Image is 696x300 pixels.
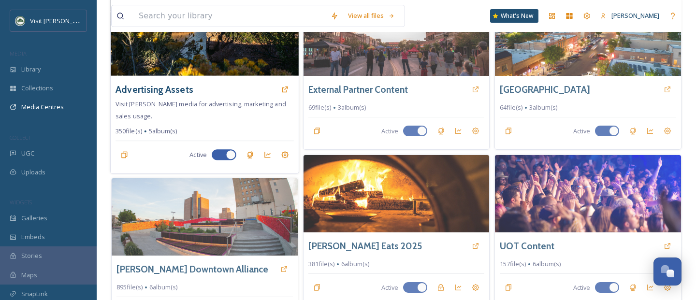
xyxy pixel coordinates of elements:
span: 6 album(s) [149,283,177,292]
span: Visit [PERSON_NAME] [30,16,91,25]
span: Active [573,283,590,292]
input: Search your library [134,5,326,27]
img: Copy%20of%20WOOD%20OVEN%20FIRE%20%282%29%20-%20AJ%20Hubbard.jpg [304,155,490,232]
span: Active [381,127,398,136]
a: Advertising Assets [116,83,193,97]
span: 895 file(s) [116,283,143,292]
span: [PERSON_NAME] [611,11,659,20]
span: 6 album(s) [533,259,561,269]
span: 64 file(s) [500,103,522,112]
span: Library [21,65,41,74]
span: 6 album(s) [341,259,369,269]
a: [PERSON_NAME] Downtown Alliance [116,262,268,276]
button: Open Chat [653,257,681,286]
a: What's New [490,9,538,23]
span: Maps [21,271,37,280]
span: Stories [21,251,42,260]
img: 1H_7bEjasG-tDBg2ZbZAgWSTh3UWjgLTY.jpg [495,155,681,232]
span: Active [189,150,206,159]
a: [PERSON_NAME] Eats 2025 [308,239,422,253]
span: 3 album(s) [529,103,557,112]
span: Collections [21,84,53,93]
img: Unknown.png [15,16,25,26]
span: COLLECT [10,134,30,141]
span: Active [573,127,590,136]
span: 157 file(s) [500,259,526,269]
span: WIDGETS [10,199,32,206]
span: 5 album(s) [149,127,177,136]
span: UGC [21,149,34,158]
span: 350 file(s) [116,127,142,136]
a: UOT Content [500,239,554,253]
a: [GEOGRAPHIC_DATA] [500,83,590,97]
a: External Partner Content [308,83,408,97]
span: 69 file(s) [308,103,331,112]
span: Uploads [21,168,45,177]
img: VisitOgdenUnionStation-102.jpg [112,178,298,256]
span: 3 album(s) [338,103,366,112]
span: 381 file(s) [308,259,334,269]
a: View all files [343,6,400,25]
span: Active [381,283,398,292]
span: SnapLink [21,289,48,299]
span: Media Centres [21,102,64,112]
span: Embeds [21,232,45,242]
span: Galleries [21,214,47,223]
a: [PERSON_NAME] [595,6,664,25]
span: Visit [PERSON_NAME] media for advertising, marketing and sales usage. [116,100,286,120]
span: MEDIA [10,50,27,57]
